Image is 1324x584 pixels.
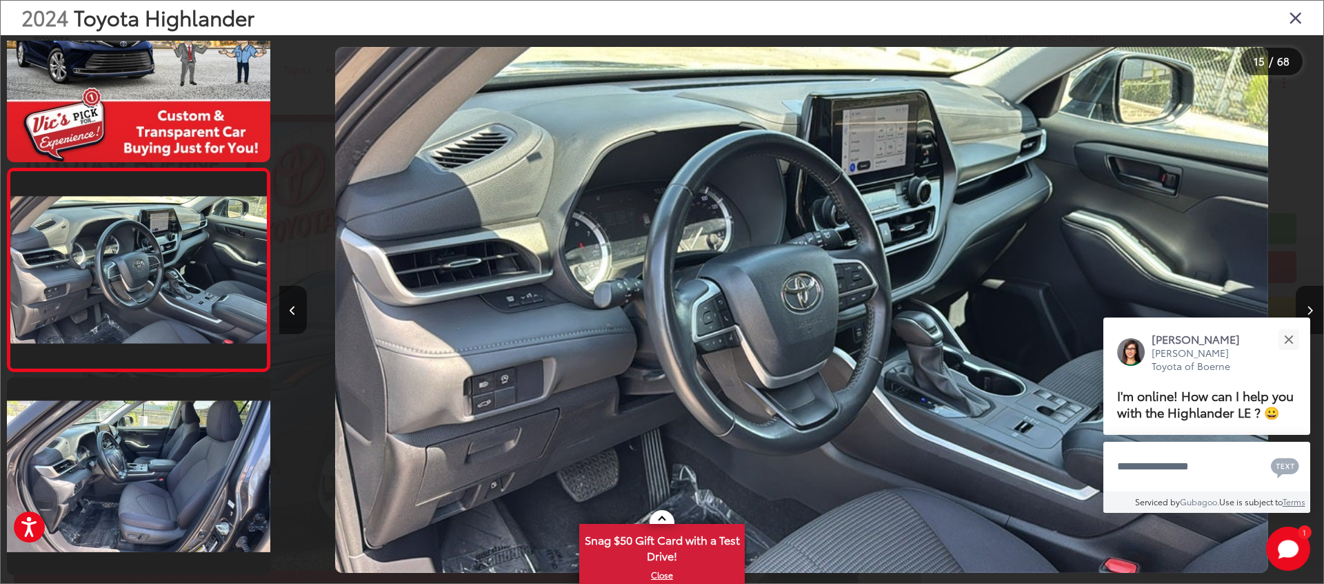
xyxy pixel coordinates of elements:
[1283,496,1305,507] a: Terms
[1103,442,1310,491] textarea: Type your message
[1103,318,1310,513] div: Close[PERSON_NAME][PERSON_NAME] Toyota of BoerneI'm online! How can I help you with the Highlande...
[335,47,1269,572] img: 2024 Toyota Highlander LE
[1267,451,1303,482] button: Chat with SMS
[581,525,743,567] span: Snag $50 Gift Card with a Test Drive!
[1296,286,1323,334] button: Next image
[1266,527,1310,571] button: Toggle Chat Window
[1303,529,1306,535] span: 1
[1267,57,1274,66] span: /
[1117,386,1294,421] span: I'm online! How can I help you with the Highlander LE ? 😀
[1180,496,1219,507] a: Gubagoo.
[1277,53,1290,68] span: 68
[74,2,254,32] span: Toyota Highlander
[8,196,269,343] img: 2024 Toyota Highlander LE
[1219,496,1283,507] span: Use is subject to
[4,400,272,552] img: 2024 Toyota Highlander LE
[279,286,307,334] button: Previous image
[1266,527,1310,571] svg: Start Chat
[1152,331,1254,347] p: [PERSON_NAME]
[1135,496,1180,507] span: Serviced by
[21,2,68,32] span: 2024
[1271,456,1299,478] svg: Text
[279,47,1323,572] div: 2024 Toyota Highlander LE 14
[1274,324,1303,354] button: Close
[1289,8,1303,26] i: Close gallery
[1152,347,1254,373] p: [PERSON_NAME] Toyota of Boerne
[1254,53,1265,68] span: 15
